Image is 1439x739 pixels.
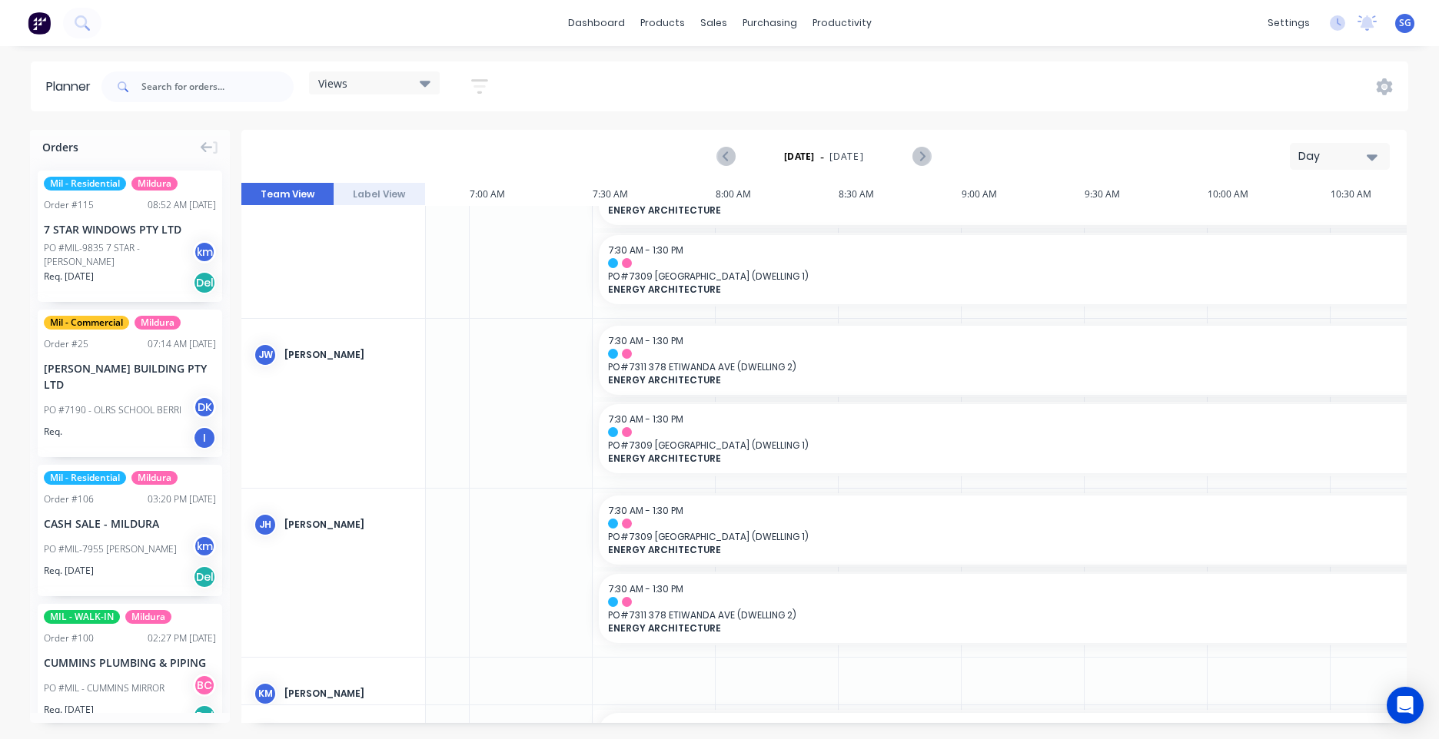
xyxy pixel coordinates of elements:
div: 07:14 AM [DATE] [148,337,216,351]
div: 9:30 AM [1085,183,1208,206]
div: [PERSON_NAME] BUILDING PTY LTD [44,360,216,393]
div: Order # 25 [44,337,88,351]
div: PO #MIL - CUMMINS MIRROR [44,681,165,695]
strong: [DATE] [784,150,815,164]
span: Req. [DATE] [44,270,94,283]
div: JW [254,343,277,366]
div: Del [193,704,216,727]
span: Orders [42,139,78,155]
span: [DATE] [829,150,864,164]
span: 7:30 AM - 1:30 PM [608,334,683,347]
span: MIL - WALK-IN [44,610,120,624]
div: km [254,682,277,705]
span: 7:30 AM - 1:30 PM [608,504,683,517]
span: 7:30 AM - 1:30 PM [608,413,683,426]
div: sales [693,12,735,35]
span: Req. [44,425,62,439]
span: 7:30 AM - 1:30 PM [608,582,683,595]
div: 02:27 PM [DATE] [148,631,216,645]
div: [PERSON_NAME] [284,348,413,362]
div: 7:30 AM [593,183,716,206]
div: [PERSON_NAME] [284,518,413,532]
div: settings [1260,12,1318,35]
span: Mildura [131,177,178,191]
div: Order # 115 [44,198,94,212]
div: CASH SALE - MILDURA [44,515,216,532]
div: PO #MIL-9835 7 STAR -[PERSON_NAME] [44,241,198,269]
div: km [193,535,216,558]
div: 8:30 AM [839,183,962,206]
button: Previous page [718,147,736,166]
div: Order # 106 [44,492,94,506]
span: Req. [DATE] [44,703,94,717]
a: dashboard [560,12,633,35]
div: Planner [46,78,98,96]
button: Label View [334,183,426,206]
span: 7:30 AM - 1:30 PM [608,244,683,257]
div: Order # 100 [44,631,94,645]
div: Day [1298,148,1369,164]
button: Next page [912,147,930,166]
span: 7:30 AM - 1:30 PM [608,721,683,734]
div: 03:20 PM [DATE] [148,492,216,506]
div: 7:00 AM [470,183,593,206]
div: JH [254,513,277,536]
div: purchasing [735,12,805,35]
div: 8:00 AM [716,183,839,206]
div: I [193,426,216,449]
div: PO #MIL-7955 [PERSON_NAME] [44,542,177,556]
div: 9:00 AM [962,183,1085,206]
div: 7 STAR WINDOWS PTY LTD [44,221,216,237]
button: Team View [241,183,334,206]
span: Mildura [131,471,178,485]
button: Day [1290,143,1390,170]
div: BC [193,674,216,697]
div: products [633,12,693,35]
img: Factory [28,12,51,35]
div: DK [193,396,216,419]
div: [PERSON_NAME] [284,687,413,701]
span: Mil - Residential [44,177,126,191]
span: Req. [DATE] [44,564,94,578]
div: CUMMINS PLUMBING & PIPING [44,654,216,671]
div: 10:00 AM [1208,183,1331,206]
div: km [193,240,216,263]
span: Mildura [135,316,181,330]
span: Views [318,75,347,91]
div: PO #7190 - OLRS SCHOOL BERRI [44,403,181,417]
div: Open Intercom Messenger [1387,687,1424,724]
span: Mil - Commercial [44,316,129,330]
span: Mildura [125,610,171,624]
div: 08:52 AM [DATE] [148,198,216,212]
div: productivity [805,12,879,35]
div: Del [193,271,216,294]
span: SG [1399,16,1411,30]
span: Mil - Residential [44,471,126,485]
div: Del [193,565,216,588]
span: - [820,147,824,166]
input: Search for orders... [141,71,294,102]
